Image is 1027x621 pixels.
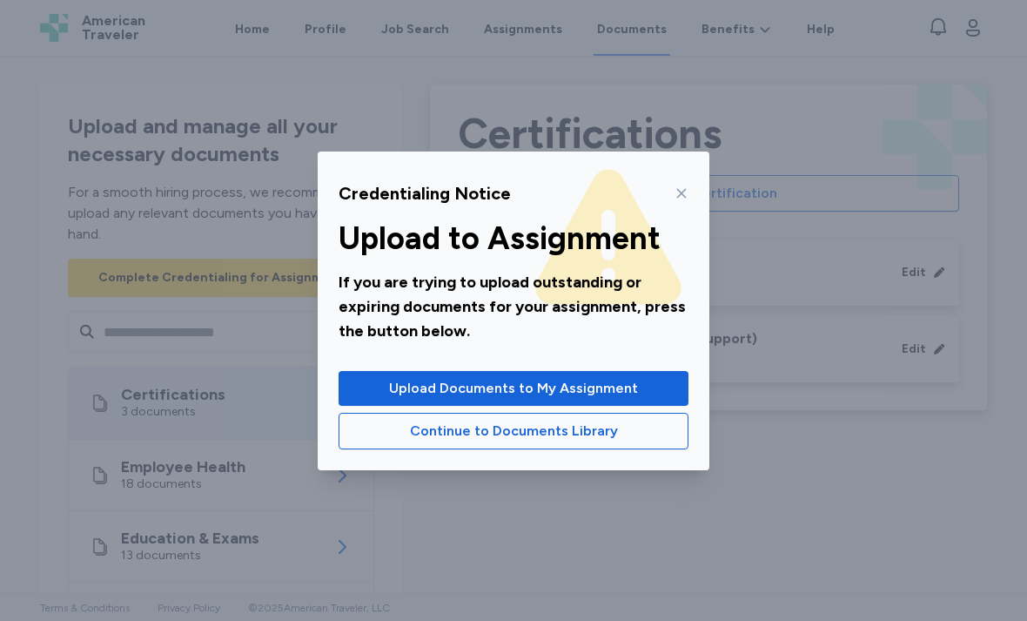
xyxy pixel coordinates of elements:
button: Continue to Documents Library [339,413,688,449]
button: Upload Documents to My Assignment [339,371,688,406]
span: Upload Documents to My Assignment [389,378,638,399]
div: Credentialing Notice [339,181,511,206]
div: Upload to Assignment [339,221,688,256]
div: If you are trying to upload outstanding or expiring documents for your assignment, press the butt... [339,270,688,343]
span: Continue to Documents Library [410,421,618,442]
